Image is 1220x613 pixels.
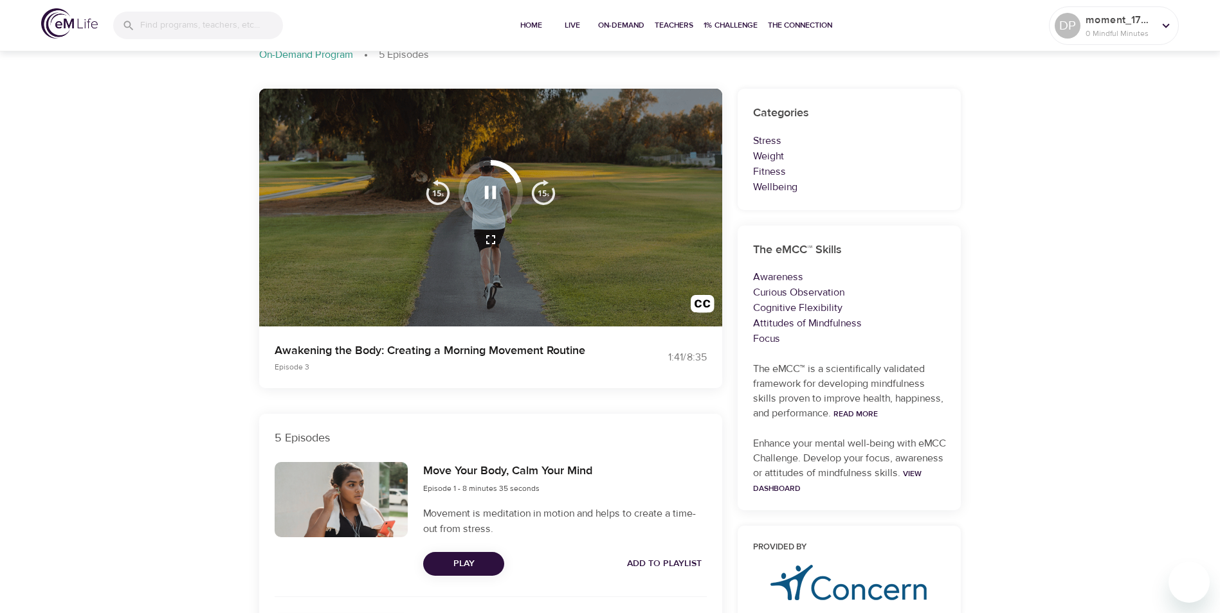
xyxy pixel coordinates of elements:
[531,179,556,205] img: 15s_next.svg
[557,19,588,32] span: Live
[1169,562,1210,603] iframe: Button to launch messaging window
[753,164,946,179] p: Fitness
[41,8,98,39] img: logo
[753,468,922,493] a: View Dashboard
[259,48,353,62] p: On-Demand Program
[833,409,878,419] a: Read More
[770,565,927,600] img: concern-logo%20%281%29.png
[275,361,595,373] p: Episode 3
[753,179,946,195] p: Wellbeing
[1086,28,1154,39] p: 0 Mindful Minutes
[423,462,592,481] h6: Move Your Body, Calm Your Mind
[691,295,715,319] img: open_caption.svg
[753,436,946,495] p: Enhance your mental well-being with eMCC Challenge. Develop your focus, awareness or attitudes of...
[423,483,540,493] span: Episode 1 - 8 minutes 35 seconds
[753,148,946,164] p: Weight
[1055,13,1080,39] div: DP
[433,556,494,572] span: Play
[425,179,451,205] img: 15s_prev.svg
[516,19,547,32] span: Home
[768,19,832,32] span: The Connection
[259,48,961,63] nav: breadcrumb
[753,315,946,331] p: Attitudes of Mindfulness
[753,300,946,315] p: Cognitive Flexibility
[753,104,946,123] h6: Categories
[753,269,946,285] p: Awareness
[655,19,693,32] span: Teachers
[753,331,946,346] p: Focus
[622,552,707,576] button: Add to Playlist
[598,19,644,32] span: On-Demand
[423,552,504,576] button: Play
[683,287,722,326] button: Transcript/Closed Captions (c)
[423,506,706,537] p: Movement is meditation in motion and helps to create a time-out from stress.
[140,12,283,39] input: Find programs, teachers, etc...
[753,362,946,421] p: The eMCC™ is a scientifically validated framework for developing mindfulness skills proven to imp...
[753,133,946,148] p: Stress
[379,48,429,62] p: 5 Episodes
[753,541,946,555] h6: Provided by
[275,342,595,359] p: Awakening the Body: Creating a Morning Movement Routine
[275,429,707,447] p: 5 Episodes
[753,285,946,300] p: Curious Observation
[627,556,702,572] span: Add to Playlist
[610,350,707,365] div: 1:41 / 8:35
[1086,12,1154,28] p: moment_1758574466
[704,19,758,32] span: 1% Challenge
[753,241,946,260] h6: The eMCC™ Skills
